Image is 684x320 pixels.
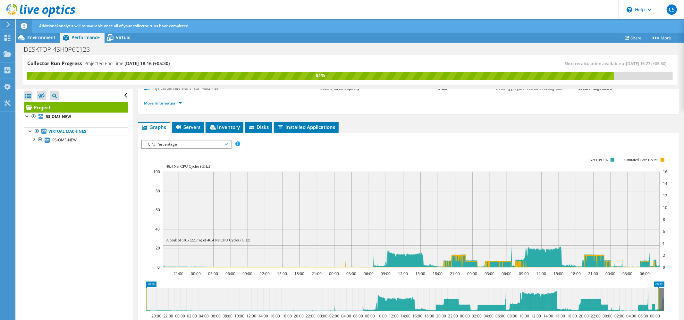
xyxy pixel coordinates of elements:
[46,114,71,119] b: RS-OMS-NEW
[166,238,250,242] text: A peak of 10.5 (22.7%) of 46.4 NetCPU Cycles (GHz)
[153,169,160,174] text: 100
[141,124,166,130] span: Graphs
[211,313,221,319] text: 06:00
[646,33,676,43] a: More
[163,313,173,319] text: 22:00
[389,313,399,319] text: 12:00
[485,271,494,276] text: 03:00
[24,113,128,121] a: RS-OMS-NEW
[116,34,131,40] span: Virtual
[270,313,280,319] text: 16:00
[401,313,410,319] text: 14:00
[605,271,615,276] text: 00:00
[346,271,356,276] text: 03:00
[519,313,529,319] text: 10:00
[467,271,477,276] text: 00:00
[39,23,189,29] span: Additional analysis will be available once all of your collector runs have completed.
[208,271,218,276] text: 03:00
[438,86,448,91] b: 0 GiB
[412,313,422,319] text: 16:00
[377,313,387,319] text: 10:00
[433,271,443,276] text: 18:00
[536,271,546,276] text: 12:00
[565,61,670,66] span: Next recalculation available at
[156,245,160,251] text: 20
[225,271,235,276] text: 06:00
[27,72,614,79] div: 91%
[242,271,252,276] text: 09:00
[507,313,517,319] text: 08:00
[663,229,665,234] text: 6
[663,265,665,270] text: 0
[626,61,666,66] span: [DATE] 16:23 (+05:30)
[667,4,677,15] span: CS
[24,136,128,144] a: RS-OMS-NEW
[663,253,665,258] text: 2
[294,313,304,319] text: 20:00
[450,271,460,276] text: 21:00
[166,164,210,169] text: 46.4 Net CPU Cycles (GHz)
[571,271,581,276] text: 18:00
[460,313,470,319] text: 00:00
[209,124,240,130] span: Inventory
[341,313,351,319] text: 04:00
[175,313,185,319] text: 00:00
[502,271,511,276] text: 06:00
[84,60,170,67] h4: Projected End Time:
[156,188,160,194] text: 80
[650,313,660,319] text: 08:00
[640,271,650,276] text: 06:00
[624,158,658,162] text: Saturated Core Count
[155,226,160,232] text: 40
[663,181,667,186] text: 14
[246,313,256,319] text: 12:00
[448,313,458,319] text: 22:00
[555,313,565,319] text: 16:00
[531,313,541,319] text: 12:00
[151,313,161,319] text: 20:00
[627,7,632,13] svg: \n
[277,124,335,130] span: Installed Applications
[543,313,553,319] text: 14:00
[588,271,598,276] text: 21:00
[223,313,232,319] text: 08:00
[663,193,667,198] text: 12
[24,127,128,136] a: Virtual Machines
[173,271,183,276] text: 21:00
[294,271,304,276] text: 18:00
[365,313,375,319] text: 08:00
[590,158,608,162] text: Net CPU %
[21,46,100,53] h1: DESKTOP-4SH0P6C123
[52,137,77,143] span: RS-OMS-NEW
[398,271,408,276] text: 12:00
[317,313,327,319] text: 00:00
[157,265,160,270] text: 0
[620,33,646,43] a: Share
[277,271,287,276] text: 15:00
[622,271,632,276] text: 03:00
[156,207,160,213] text: 60
[553,271,563,276] text: 15:00
[145,140,227,148] span: CPU Percentage
[248,124,269,130] span: Disks
[591,313,601,319] text: 22:00
[484,313,494,319] text: 04:00
[235,86,237,91] b: 1
[144,100,182,106] a: More Information
[260,271,270,276] text: 12:00
[519,271,529,276] text: 09:00
[364,271,374,276] text: 06:00
[124,60,170,66] span: [DATE] 18:16 (+05:30)
[72,34,100,40] span: Performance
[638,313,648,319] text: 06:00
[199,313,209,319] text: 04:00
[24,102,128,113] a: Project
[175,124,201,130] span: Servers
[312,271,322,276] text: 21:00
[27,34,55,40] span: Environment
[424,313,434,319] text: 18:00
[187,313,197,319] text: 02:00
[381,271,391,276] text: 09:00
[436,313,446,319] text: 20:00
[306,313,316,319] text: 22:00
